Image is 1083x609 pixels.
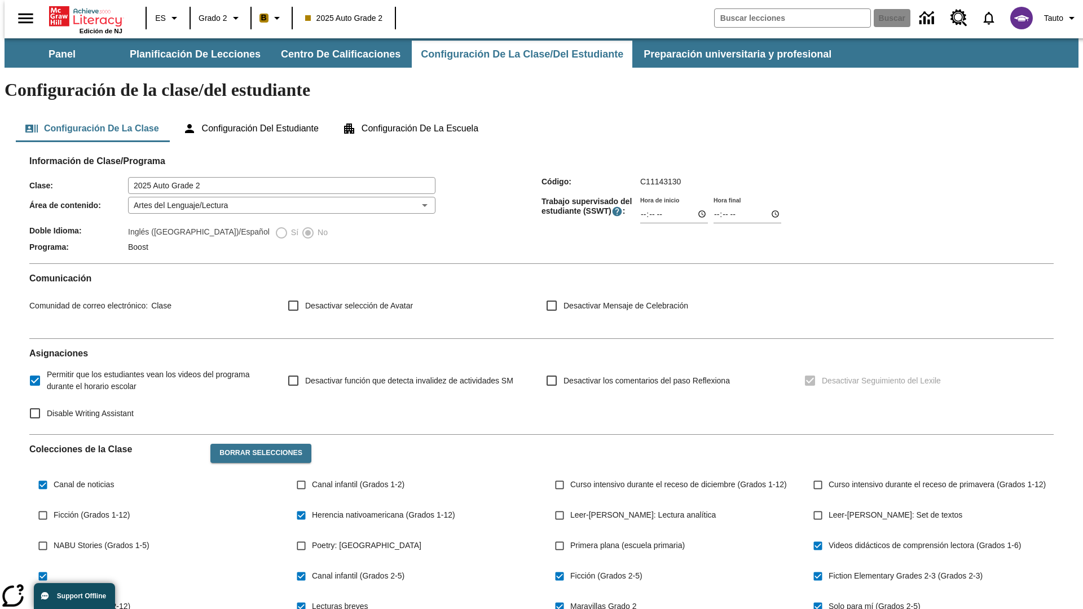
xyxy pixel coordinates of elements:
a: Centro de recursos, Se abrirá en una pestaña nueva. [944,3,974,33]
span: Leer-[PERSON_NAME]: Lectura analítica [570,509,716,521]
button: Escoja un nuevo avatar [1003,3,1040,33]
h2: Asignaciones [29,348,1054,359]
label: Inglés ([GEOGRAPHIC_DATA])/Español [128,226,270,240]
span: Desactivar selección de Avatar [305,300,413,312]
div: Subbarra de navegación [5,38,1078,68]
span: Curso intensivo durante el receso de diciembre (Grados 1-12) [570,479,787,491]
span: Programa : [29,242,128,251]
span: Comunidad de correo electrónico : [29,301,148,310]
div: Artes del Lenguaje/Lectura [128,197,435,214]
span: Canal infantil (Grados 2-5) [312,570,404,582]
h1: Configuración de la clase/del estudiante [5,80,1078,100]
span: Herencia nativoamericana (Grados 1-12) [312,509,455,521]
span: Clase : [29,181,128,190]
div: Información de Clase/Programa [29,167,1054,254]
input: Buscar campo [715,9,870,27]
div: Subbarra de navegación [5,41,842,68]
span: Fiction Elementary Grades 2-3 (Grados 2-3) [829,570,983,582]
span: Ficción (Grados 2-5) [570,570,642,582]
span: Curso intensivo durante el receso de primavera (Grados 1-12) [829,479,1046,491]
div: Asignaciones [29,348,1054,425]
span: Leer-[PERSON_NAME]: Set de textos [829,509,962,521]
button: Abrir el menú lateral [9,2,42,35]
button: Preparación universitaria y profesional [635,41,840,68]
input: Clase [128,177,435,194]
span: C11143130 [640,177,681,186]
button: Grado: Grado 2, Elige un grado [194,8,247,28]
div: Portada [49,4,122,34]
h2: Información de Clase/Programa [29,156,1054,166]
span: Desactivar los comentarios del paso Reflexiona [563,375,730,387]
button: Panel [6,41,118,68]
span: Primera plana (escuela primaria) [570,540,685,551]
span: Clase [148,301,171,310]
span: Desactivar Mensaje de Celebración [563,300,688,312]
button: Borrar selecciones [210,444,311,463]
span: Doble Idioma : [29,226,128,235]
span: Tauto [1044,12,1063,24]
span: Ficción (Grados 1-12) [54,509,130,521]
span: Área de contenido : [29,201,128,210]
button: Configuración de la clase/del estudiante [412,41,632,68]
span: Boost [128,242,148,251]
span: Poetry: [GEOGRAPHIC_DATA] [312,540,421,551]
h2: Colecciones de la Clase [29,444,201,454]
span: 2025 Auto Grade 2 [305,12,383,24]
span: B [261,11,267,25]
a: Centro de información [913,3,944,34]
button: Configuración de la escuela [333,115,487,142]
span: Sí [288,227,298,239]
span: Support Offline [57,592,106,600]
div: Configuración de la clase/del estudiante [16,115,1067,142]
span: Grado 2 [199,12,227,24]
span: Código : [541,177,640,186]
button: Planificación de lecciones [121,41,270,68]
img: avatar image [1010,7,1033,29]
button: Perfil/Configuración [1040,8,1083,28]
span: Trabajo supervisado del estudiante (SSWT) : [541,197,640,217]
span: No [315,227,328,239]
button: Configuración del estudiante [174,115,328,142]
span: ES [155,12,166,24]
button: Support Offline [34,583,115,609]
span: Videos didácticos de comprensión lectora (Grados 1-6) [829,540,1021,551]
button: Boost El color de la clase es anaranjado claro. Cambiar el color de la clase. [255,8,288,28]
button: El Tiempo Supervisado de Trabajo Estudiantil es el período durante el cual los estudiantes pueden... [611,206,623,217]
span: Canal de noticias [54,479,114,491]
div: Comunicación [29,273,1054,329]
span: Canal infantil (Grados 1-2) [312,479,404,491]
button: Configuración de la clase [16,115,168,142]
span: Desactivar función que detecta invalidez de actividades SM [305,375,513,387]
button: Centro de calificaciones [272,41,410,68]
span: Disable Writing Assistant [47,408,134,420]
a: Portada [49,5,122,28]
span: Desactivar Seguimiento del Lexile [822,375,941,387]
a: Notificaciones [974,3,1003,33]
label: Hora final [714,196,741,204]
span: Edición de NJ [80,28,122,34]
label: Hora de inicio [640,196,679,204]
span: Permitir que los estudiantes vean los videos del programa durante el horario escolar [47,369,270,392]
span: NABU Stories (Grados 1-5) [54,540,149,551]
h2: Comunicación [29,273,1054,284]
button: Lenguaje: ES, Selecciona un idioma [150,8,186,28]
